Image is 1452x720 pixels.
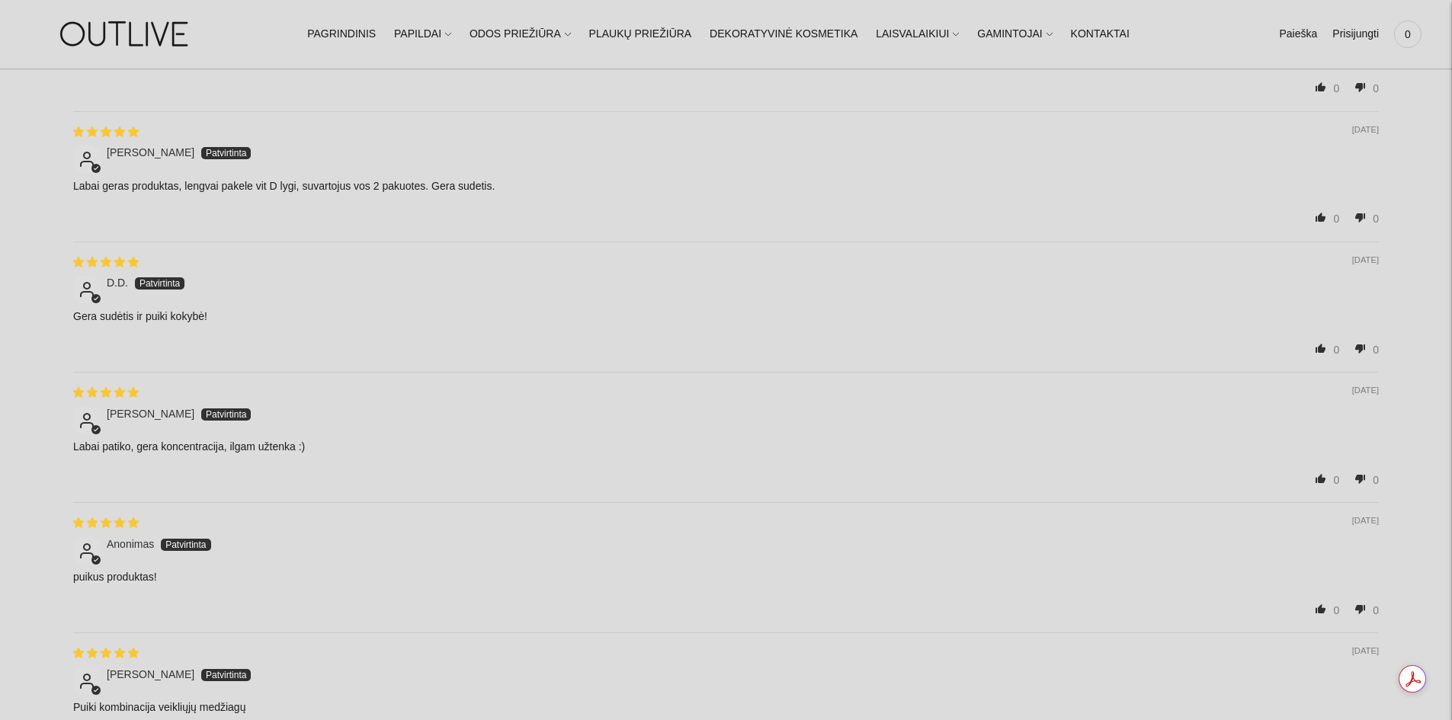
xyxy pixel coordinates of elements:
[1071,18,1130,51] a: KONTAKTAI
[1309,337,1333,360] span: up
[73,126,139,138] span: 5 star review
[1373,213,1379,225] span: 0
[1352,254,1379,267] span: [DATE]
[107,146,194,158] span: [PERSON_NAME]
[1348,467,1373,490] span: down
[1373,474,1379,486] span: 0
[1352,124,1379,136] span: [DATE]
[1352,385,1379,397] span: [DATE]
[73,440,1379,455] p: Labai patiko, gera koncentracija, ilgam užtenka :)
[107,277,128,289] span: D.D.
[1397,24,1418,45] span: 0
[1333,344,1339,356] span: 0
[1348,337,1373,360] span: down
[73,517,139,529] span: 5 star review
[1373,344,1379,356] span: 0
[1352,645,1379,658] span: [DATE]
[107,538,154,550] span: Anonimas
[1373,604,1379,616] span: 0
[307,18,376,51] a: PAGRINDINIS
[73,179,1379,194] p: Labai geras produktas, lengvai pakele vit D lygi, suvartojus vos 2 pakuotes. Gera sudetis.
[73,700,1379,715] p: Puiki kombinacija veikliųjų medžiagų
[1309,467,1333,490] span: up
[1352,515,1379,527] span: [DATE]
[1333,604,1339,616] span: 0
[1279,18,1317,51] a: Paieška
[1348,75,1373,98] span: down
[107,668,194,680] span: [PERSON_NAME]
[73,570,1379,585] p: puikus produktas!
[1348,597,1373,620] span: down
[1348,206,1373,229] span: down
[977,18,1052,51] a: GAMINTOJAI
[30,8,221,60] img: OUTLIVE
[470,18,571,51] a: ODOS PRIEŽIŪRA
[1309,206,1333,229] span: up
[710,18,857,51] a: DEKORATYVINĖ KOSMETIKA
[107,408,194,420] span: [PERSON_NAME]
[73,647,139,659] span: 5 star review
[876,18,959,51] a: LAISVALAIKIUI
[73,309,1379,325] p: Gera sudėtis ir puiki kokybė!
[1373,82,1379,94] span: 0
[1333,213,1339,225] span: 0
[1333,82,1339,94] span: 0
[1309,597,1333,620] span: up
[73,386,139,398] span: 5 star review
[1309,75,1333,98] span: up
[394,18,451,51] a: PAPILDAI
[1394,18,1422,51] a: 0
[589,18,692,51] a: PLAUKŲ PRIEŽIŪRA
[1333,474,1339,486] span: 0
[73,256,139,268] span: 5 star review
[1332,18,1379,51] a: Prisijungti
